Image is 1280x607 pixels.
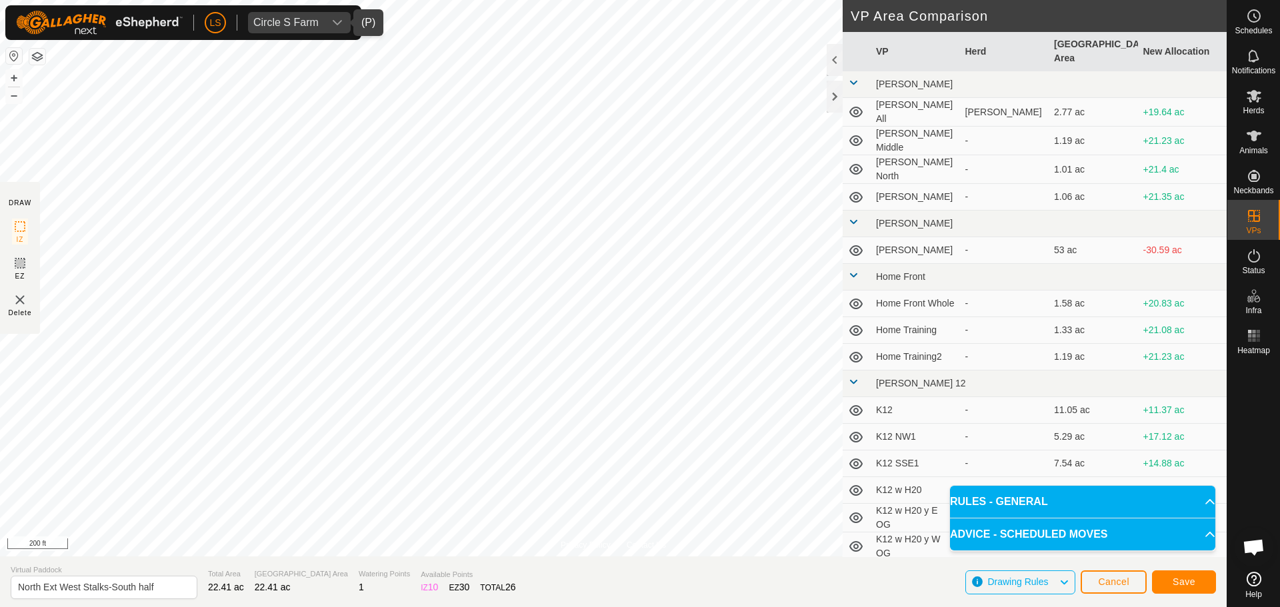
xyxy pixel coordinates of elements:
[1081,570,1147,594] button: Cancel
[965,456,1044,470] div: -
[421,580,438,594] div: IZ
[965,134,1044,148] div: -
[1243,107,1264,115] span: Herds
[505,582,516,592] span: 26
[1138,184,1227,211] td: +21.35 ac
[871,450,960,477] td: K12 SSE1
[960,32,1049,71] th: Herd
[965,105,1044,119] div: [PERSON_NAME]
[965,483,1044,497] div: -
[421,569,515,580] span: Available Points
[871,184,960,211] td: [PERSON_NAME]
[459,582,470,592] span: 30
[950,526,1107,542] span: ADVICE - SCHEDULED MOVES
[6,48,22,64] button: Reset Map
[9,308,32,318] span: Delete
[950,518,1215,550] p-accordion-header: ADVICE - SCHEDULED MOVES
[1138,237,1227,264] td: -30.59 ac
[1049,32,1138,71] th: [GEOGRAPHIC_DATA] Area
[950,494,1048,510] span: RULES - GENERAL
[255,582,291,592] span: 22.41 ac
[16,11,183,35] img: Gallagher Logo
[1049,450,1138,477] td: 7.54 ac
[1049,127,1138,155] td: 1.19 ac
[627,539,666,551] a: Contact Us
[1245,590,1262,598] span: Help
[876,218,953,229] span: [PERSON_NAME]
[1242,267,1265,275] span: Status
[248,12,324,33] span: Circle S Farm
[1049,237,1138,264] td: 53 ac
[1152,570,1216,594] button: Save
[480,580,515,594] div: TOTAL
[965,243,1044,257] div: -
[6,70,22,86] button: +
[1049,397,1138,424] td: 11.05 ac
[1138,127,1227,155] td: +21.23 ac
[1049,155,1138,184] td: 1.01 ac
[965,323,1044,337] div: -
[1138,32,1227,71] th: New Allocation
[1138,317,1227,344] td: +21.08 ac
[1049,424,1138,450] td: 5.29 ac
[987,576,1048,587] span: Drawing Rules
[1138,477,1227,504] td: +11.42 ac
[428,582,439,592] span: 10
[255,568,348,580] span: [GEOGRAPHIC_DATA] Area
[965,403,1044,417] div: -
[1138,291,1227,317] td: +20.83 ac
[871,397,960,424] td: K12
[950,486,1215,518] p-accordion-header: RULES - GENERAL
[29,49,45,65] button: Map Layers
[871,155,960,184] td: [PERSON_NAME] North
[871,504,960,532] td: K12 w H20 y E OG
[871,98,960,127] td: [PERSON_NAME] All
[871,317,960,344] td: Home Training
[1227,566,1280,604] a: Help
[1138,344,1227,370] td: +21.23 ac
[1049,477,1138,504] td: 11 ac
[851,8,1227,24] h2: VP Area Comparison
[1173,576,1195,587] span: Save
[965,297,1044,310] div: -
[12,292,28,308] img: VP
[965,430,1044,444] div: -
[871,291,960,317] td: Home Front Whole
[1049,317,1138,344] td: 1.33 ac
[1235,27,1272,35] span: Schedules
[871,32,960,71] th: VP
[871,237,960,264] td: [PERSON_NAME]
[965,350,1044,364] div: -
[1245,306,1261,314] span: Infra
[208,582,244,592] span: 22.41 ac
[11,564,197,576] span: Virtual Paddock
[359,582,364,592] span: 1
[871,532,960,561] td: K12 w H20 y W OG
[15,271,25,281] span: EZ
[253,17,319,28] div: Circle S Farm
[1239,147,1268,155] span: Animals
[17,235,24,245] span: IZ
[1234,527,1274,567] div: Open chat
[449,580,469,594] div: EZ
[1049,98,1138,127] td: 2.77 ac
[209,16,221,30] span: LS
[6,87,22,103] button: –
[876,79,953,89] span: [PERSON_NAME]
[208,568,244,580] span: Total Area
[324,12,351,33] div: dropdown trigger
[876,378,966,388] span: [PERSON_NAME] 12
[871,477,960,504] td: K12 w H20
[1138,397,1227,424] td: +11.37 ac
[1049,344,1138,370] td: 1.19 ac
[359,568,410,580] span: Watering Points
[876,271,925,282] span: Home Front
[1049,184,1138,211] td: 1.06 ac
[1237,346,1270,354] span: Heatmap
[1138,424,1227,450] td: +17.12 ac
[561,539,611,551] a: Privacy Policy
[1138,450,1227,477] td: +14.88 ac
[9,198,31,208] div: DRAW
[1049,291,1138,317] td: 1.58 ac
[871,127,960,155] td: [PERSON_NAME] Middle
